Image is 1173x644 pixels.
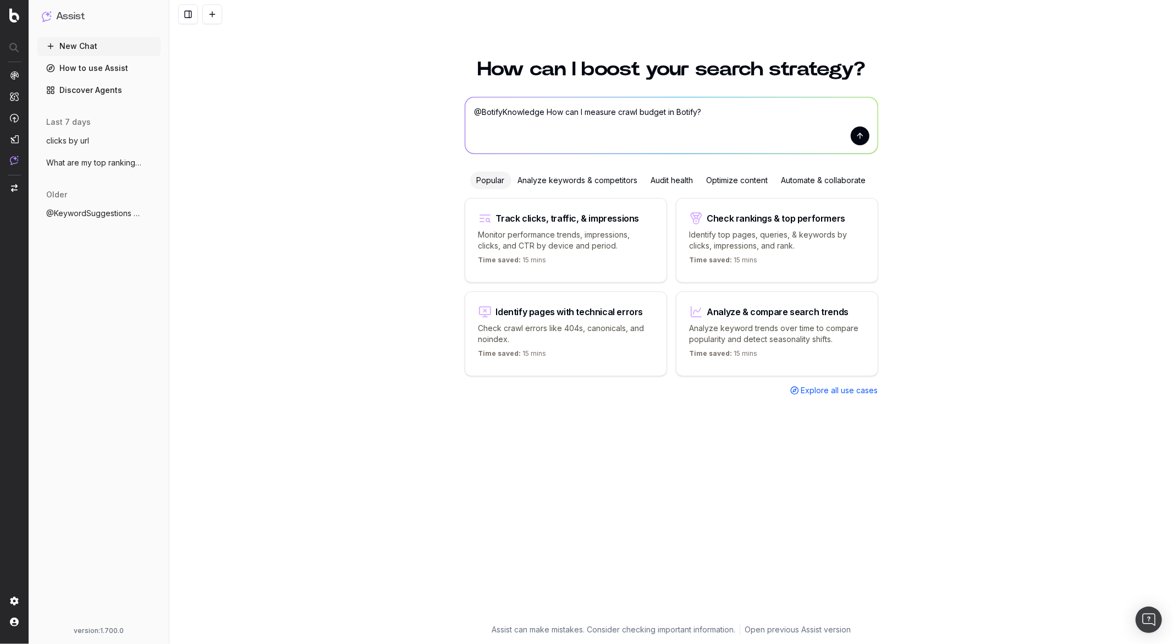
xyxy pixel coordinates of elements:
[690,229,864,251] p: Identify top pages, queries, & keywords by clicks, impressions, and rank.
[56,9,85,24] h1: Assist
[478,256,547,269] p: 15 mins
[790,385,878,396] a: Explore all use cases
[37,154,161,172] button: What are my top ranking pages?
[478,323,653,345] p: Check crawl errors like 404s, canonicals, and noindex.
[690,323,864,345] p: Analyze keyword trends over time to compare popularity and detect seasonality shifts.
[465,59,878,79] h1: How can I boost your search strategy?
[11,184,18,192] img: Switch project
[492,624,735,635] p: Assist can make mistakes. Consider checking important information.
[700,172,775,189] div: Optimize content
[42,9,156,24] button: Assist
[37,81,161,99] a: Discover Agents
[37,37,161,55] button: New Chat
[745,624,851,635] a: Open previous Assist version
[478,349,521,357] span: Time saved:
[470,172,511,189] div: Popular
[46,208,143,219] span: @KeywordSuggestions could you suggest so
[690,256,733,264] span: Time saved:
[42,626,156,635] div: version: 1.700.0
[46,189,67,200] span: older
[645,172,700,189] div: Audit health
[37,205,161,222] button: @KeywordSuggestions could you suggest so
[10,618,19,626] img: My account
[465,97,878,153] textarea: @BotifyKnowledge How can I measure crawl budget in Botify?
[10,92,19,101] img: Intelligence
[1136,607,1162,633] div: Open Intercom Messenger
[690,349,733,357] span: Time saved:
[478,349,547,362] p: 15 mins
[496,214,640,223] div: Track clicks, traffic, & impressions
[46,117,91,128] span: last 7 days
[10,113,19,123] img: Activation
[707,307,849,316] div: Analyze & compare search trends
[478,256,521,264] span: Time saved:
[10,156,19,165] img: Assist
[707,214,846,223] div: Check rankings & top performers
[42,11,52,21] img: Assist
[478,229,653,251] p: Monitor performance trends, impressions, clicks, and CTR by device and period.
[9,8,19,23] img: Botify logo
[37,132,161,150] button: clicks by url
[775,172,873,189] div: Automate & collaborate
[690,256,758,269] p: 15 mins
[511,172,645,189] div: Analyze keywords & competitors
[46,135,89,146] span: clicks by url
[10,597,19,606] img: Setting
[46,157,143,168] span: What are my top ranking pages?
[496,307,643,316] div: Identify pages with technical errors
[801,385,878,396] span: Explore all use cases
[10,71,19,80] img: Analytics
[37,59,161,77] a: How to use Assist
[10,135,19,144] img: Studio
[690,349,758,362] p: 15 mins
